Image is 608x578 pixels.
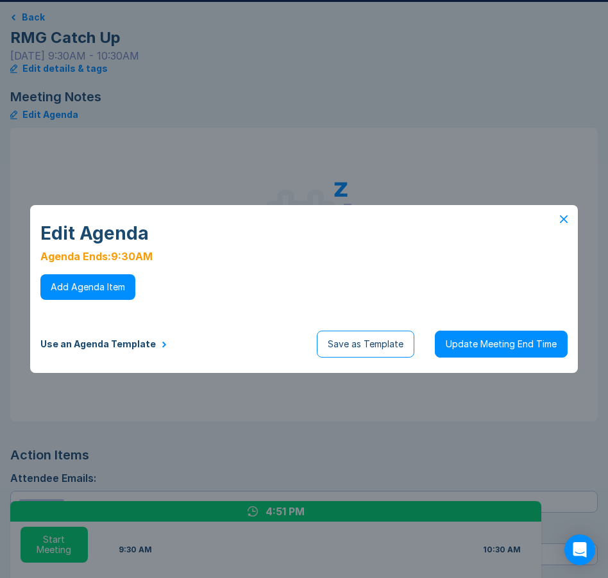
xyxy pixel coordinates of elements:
[40,249,567,264] div: Agenda Ends: 9:30AM
[435,331,568,358] button: Update Meeting End Time
[564,534,595,565] div: Open Intercom Messenger
[40,223,567,244] div: Edit Agenda
[40,274,135,300] button: Add Agenda Item
[317,331,414,358] button: Save as Template
[40,339,167,349] button: Use an Agenda Template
